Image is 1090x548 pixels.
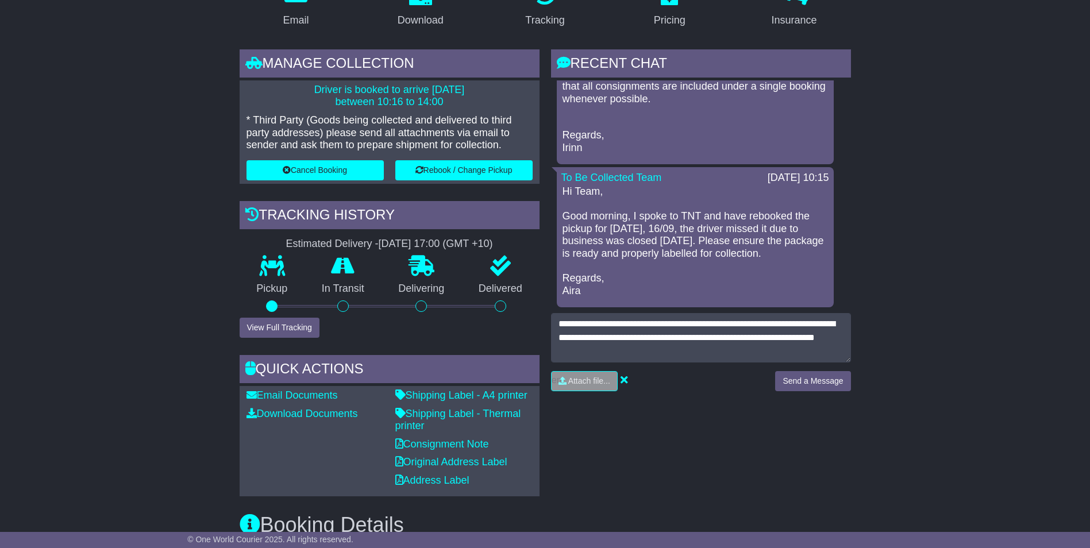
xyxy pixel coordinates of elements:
[246,114,533,152] p: * Third Party (Goods being collected and delivered to third party addresses) please send all atta...
[246,389,338,401] a: Email Documents
[305,283,382,295] p: In Transit
[246,408,358,419] a: Download Documents
[654,13,685,28] div: Pricing
[772,13,817,28] div: Insurance
[246,84,533,109] p: Driver is booked to arrive [DATE] between 10:16 to 14:00
[382,283,462,295] p: Delivering
[395,438,489,450] a: Consignment Note
[240,318,319,338] button: View Full Tracking
[395,389,527,401] a: Shipping Label - A4 printer
[240,355,540,386] div: Quick Actions
[768,172,829,184] div: [DATE] 10:15
[563,56,828,105] p: To prevent similar issues in the future, please ensure that only one pickup is scheduled per addr...
[551,49,851,80] div: RECENT CHAT
[240,238,540,250] div: Estimated Delivery -
[379,238,493,250] div: [DATE] 17:00 (GMT +10)
[525,13,564,28] div: Tracking
[775,371,850,391] button: Send a Message
[283,13,309,28] div: Email
[563,186,828,297] p: Hi Team, Good morning, I spoke to TNT and have rebooked the pickup for [DATE], 16/09, the driver ...
[395,160,533,180] button: Rebook / Change Pickup
[561,172,662,183] a: To Be Collected Team
[461,283,540,295] p: Delivered
[563,129,828,154] p: Regards, Irinn
[395,456,507,468] a: Original Address Label
[240,283,305,295] p: Pickup
[240,514,851,537] h3: Booking Details
[187,535,353,544] span: © One World Courier 2025. All rights reserved.
[240,201,540,232] div: Tracking history
[395,408,521,432] a: Shipping Label - Thermal printer
[398,13,444,28] div: Download
[246,160,384,180] button: Cancel Booking
[395,474,469,486] a: Address Label
[240,49,540,80] div: Manage collection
